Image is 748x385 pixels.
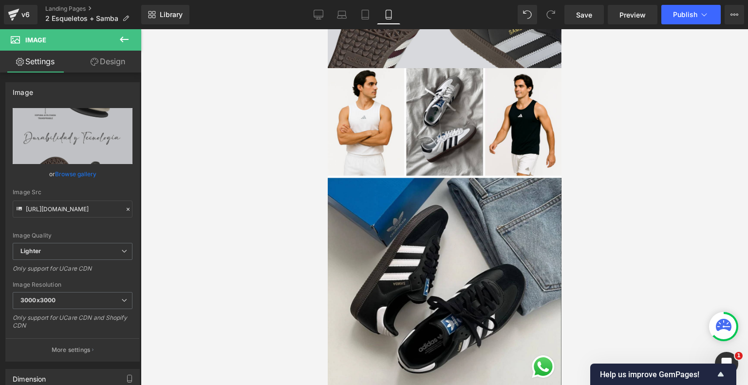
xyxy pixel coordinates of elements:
[25,36,46,44] span: Image
[6,338,139,361] button: More settings
[45,15,118,22] span: 2 Esqueletos + Samba
[160,10,183,19] span: Library
[608,5,657,24] a: Preview
[13,189,132,196] div: Image Src
[13,314,132,336] div: Only support for UCare CDN and Shopify CDN
[13,265,132,279] div: Only support for UCare CDN
[13,201,132,218] input: Link
[73,51,143,73] a: Design
[330,5,354,24] a: Laptop
[55,165,96,183] a: Browse gallery
[13,83,33,96] div: Image
[377,5,400,24] a: Mobile
[735,352,743,360] span: 1
[600,368,727,380] button: Show survey - Help us improve GemPages!
[619,10,646,20] span: Preview
[20,247,41,255] b: Lighter
[19,8,32,21] div: v6
[661,5,721,24] button: Publish
[45,5,141,13] a: Landing Pages
[52,346,91,354] p: More settings
[725,5,744,24] button: More
[4,5,37,24] a: v6
[202,324,229,351] a: Send a message via WhatsApp
[141,5,189,24] a: New Library
[673,11,697,18] span: Publish
[13,281,132,288] div: Image Resolution
[518,5,537,24] button: Undo
[576,10,592,20] span: Save
[202,324,229,351] div: Open WhatsApp chat
[715,352,738,375] iframe: Intercom live chat
[13,169,132,179] div: or
[20,296,56,304] b: 3000x3000
[600,370,715,379] span: Help us improve GemPages!
[307,5,330,24] a: Desktop
[354,5,377,24] a: Tablet
[541,5,561,24] button: Redo
[13,369,46,383] div: Dimension
[13,232,132,239] div: Image Quality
